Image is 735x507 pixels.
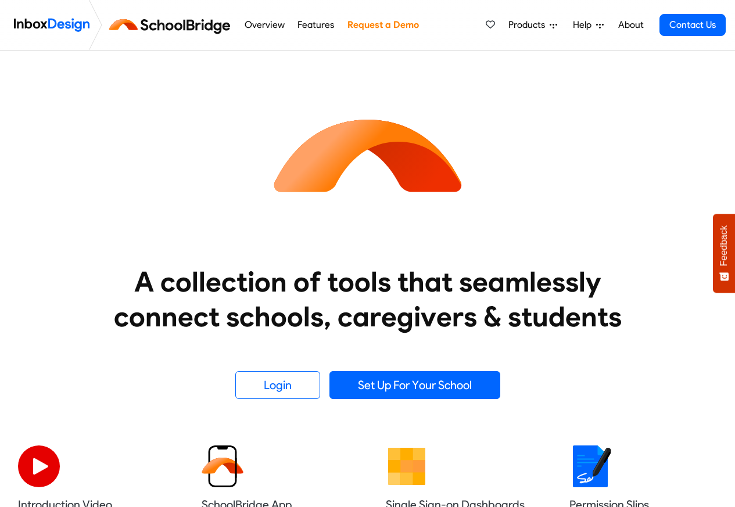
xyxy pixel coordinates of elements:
a: Contact Us [659,14,726,36]
img: 2022_01_18_icon_signature.svg [569,445,611,487]
a: Request a Demo [344,13,422,37]
a: Products [504,13,562,37]
heading: A collection of tools that seamlessly connect schools, caregivers & students [92,264,644,334]
a: About [615,13,647,37]
img: icon_schoolbridge.svg [263,51,472,260]
button: Feedback - Show survey [713,214,735,293]
a: Features [295,13,338,37]
a: Help [568,13,608,37]
img: schoolbridge logo [107,11,238,39]
span: Help [573,18,596,32]
img: 2022_01_13_icon_grid.svg [386,445,428,487]
span: Feedback [719,225,729,266]
a: Overview [241,13,288,37]
span: Products [508,18,550,32]
img: 2022_07_11_icon_video_playback.svg [18,445,60,487]
img: 2022_01_13_icon_sb_app.svg [202,445,243,487]
a: Login [235,371,320,399]
a: Set Up For Your School [329,371,500,399]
